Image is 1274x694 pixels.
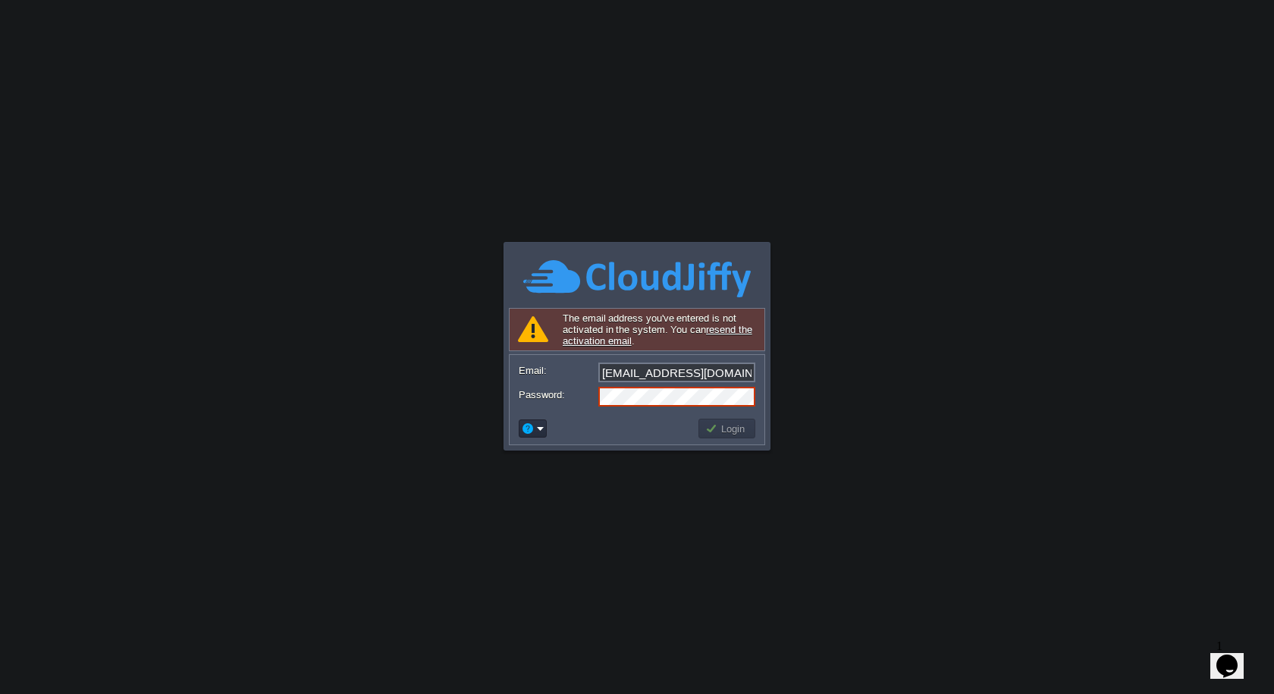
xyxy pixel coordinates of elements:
[1210,633,1259,679] iframe: chat widget
[523,258,751,300] img: CloudJiffy
[509,308,765,351] div: The email address you've entered is not activated in the system. You can .
[519,387,597,403] label: Password:
[563,324,752,347] a: resend the activation email
[705,422,749,435] button: Login
[519,363,597,378] label: Email:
